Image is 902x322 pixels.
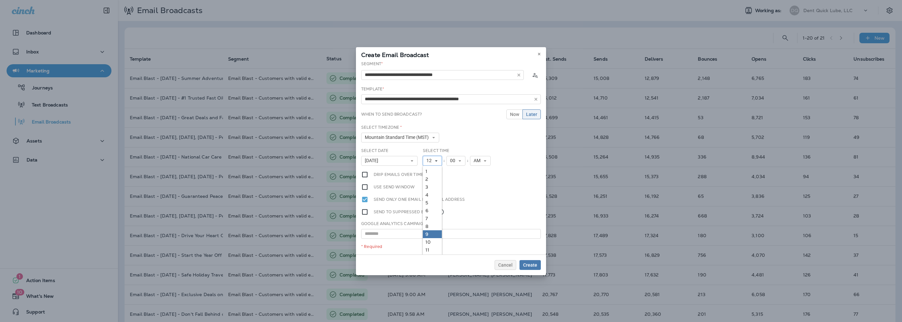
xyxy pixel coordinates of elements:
button: Now [506,109,523,119]
button: 00 [446,156,465,166]
div: Create Email Broadcast [356,47,546,61]
span: Later [526,112,537,117]
label: Segment [361,61,383,66]
label: Send only one email per email address [374,196,465,203]
a: 7 [423,215,442,222]
a: 4 [423,191,442,199]
a: 11 [423,246,442,254]
a: 10 [423,238,442,246]
a: 8 [423,222,442,230]
a: 6 [423,207,442,215]
span: Cancel [498,263,513,267]
a: 1 [423,167,442,175]
a: 12 [423,254,442,262]
button: AM [470,156,491,166]
button: [DATE] [361,156,418,166]
button: Create [520,260,541,270]
span: Now [510,112,519,117]
a: 2 [423,175,442,183]
label: Send to suppressed emails. [374,208,444,216]
span: AM [474,158,483,163]
label: Use send window [374,183,415,191]
label: Select Time [423,148,450,153]
span: 12 [426,158,434,163]
button: 12 [423,156,442,166]
label: Drip emails over time [374,171,423,178]
div: * Required [361,244,541,249]
label: Google Analytics Campaign Title [361,221,438,226]
label: Select Timezone [361,125,402,130]
label: Select Date [361,148,389,153]
button: Calculate the estimated number of emails to be sent based on selected segment. (This could take a... [529,69,541,81]
button: Later [522,109,541,119]
label: When to send broadcast? [361,112,422,117]
a: 5 [423,199,442,207]
label: Template [361,86,384,92]
button: Cancel [495,260,516,270]
span: [DATE] [365,158,381,163]
button: Mountain Standard Time (MST) [361,133,439,142]
a: 9 [423,230,442,238]
span: Create [523,263,537,267]
span: 00 [450,158,458,163]
div: : [465,156,470,166]
a: 3 [423,183,442,191]
span: Mountain Standard Time (MST) [365,135,431,140]
div: : [442,156,446,166]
